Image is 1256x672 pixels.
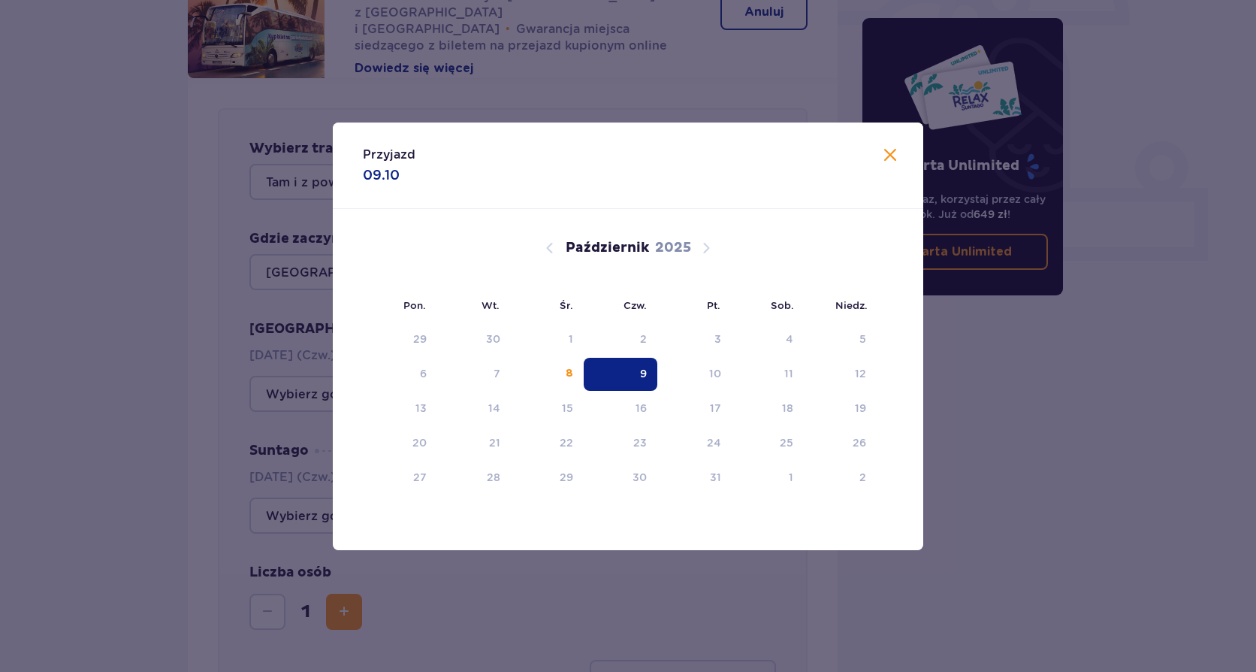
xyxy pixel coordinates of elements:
[786,331,793,347] div: 4
[584,323,658,356] td: Data niedostępna. czwartek, 2 października 2025
[657,392,732,425] td: Data niedostępna. piątek, 17 października 2025
[804,427,877,460] td: Data niedostępna. niedziela, 26 października 2025
[853,435,866,450] div: 26
[403,299,426,311] small: Pon.
[437,323,512,356] td: Data niedostępna. wtorek, 30 września 2025
[732,392,805,425] td: Data niedostępna. sobota, 18 października 2025
[511,323,584,356] td: Data niedostępna. środa, 1 października 2025
[640,366,647,381] div: 9
[732,427,805,460] td: Data niedostępna. sobota, 25 października 2025
[569,331,573,347] div: 1
[804,323,877,356] td: Data niedostępna. niedziela, 5 października 2025
[859,331,866,347] div: 5
[363,166,400,184] p: 09.10
[835,299,868,311] small: Niedz.
[437,462,512,495] td: Data niedostępna. wtorek, 28 października 2025
[494,366,500,381] div: 7
[623,299,647,311] small: Czw.
[420,366,427,381] div: 6
[511,462,584,495] td: Data niedostępna. środa, 29 października 2025
[363,462,437,495] td: Data niedostępna. poniedziałek, 27 października 2025
[771,299,794,311] small: Sob.
[732,323,805,356] td: Data niedostępna. sobota, 4 października 2025
[709,366,721,381] div: 10
[789,470,793,485] div: 1
[560,470,573,485] div: 29
[437,427,512,460] td: Data niedostępna. wtorek, 21 października 2025
[482,299,500,311] small: Wt.
[633,470,647,485] div: 30
[780,435,793,450] div: 25
[413,470,427,485] div: 27
[710,401,721,416] div: 17
[415,401,427,416] div: 13
[707,299,720,311] small: Pt.
[566,239,649,257] p: Październik
[584,427,658,460] td: Data niedostępna. czwartek, 23 października 2025
[640,331,647,347] div: 2
[784,366,793,381] div: 11
[560,299,573,311] small: Śr.
[363,392,437,425] td: Data niedostępna. poniedziałek, 13 października 2025
[855,366,866,381] div: 12
[541,239,559,257] button: Poprzedni miesiąc
[584,392,658,425] td: Data niedostępna. czwartek, 16 października 2025
[584,462,658,495] td: Data niedostępna. czwartek, 30 października 2025
[732,462,805,495] td: Data niedostępna. sobota, 1 listopada 2025
[881,147,899,165] button: Zamknij
[657,427,732,460] td: Data niedostępna. piątek, 24 października 2025
[363,358,437,391] td: Data niedostępna. poniedziałek, 6 października 2025
[413,331,427,347] div: 29
[363,147,415,163] p: Przyjazd
[657,358,732,391] td: Data niedostępna. piątek, 10 października 2025
[560,435,573,450] div: 22
[489,435,500,450] div: 21
[562,401,573,416] div: 15
[855,401,866,416] div: 19
[657,323,732,356] td: Data niedostępna. piątek, 3 października 2025
[363,427,437,460] td: Data niedostępna. poniedziałek, 20 października 2025
[636,401,647,416] div: 16
[714,331,721,347] div: 3
[707,435,721,450] div: 24
[437,358,512,391] td: Data niedostępna. wtorek, 7 października 2025
[437,392,512,425] td: Data niedostępna. wtorek, 14 października 2025
[804,462,877,495] td: Data niedostępna. niedziela, 2 listopada 2025
[488,401,500,416] div: 14
[782,401,793,416] div: 18
[732,358,805,391] td: Data niedostępna. sobota, 11 października 2025
[710,470,721,485] div: 31
[412,435,427,450] div: 20
[584,358,658,391] td: Data zaznaczona. czwartek, 9 października 2025
[804,358,877,391] td: Data niedostępna. niedziela, 12 października 2025
[486,331,500,347] div: 30
[363,323,437,356] td: Data niedostępna. poniedziałek, 29 września 2025
[633,435,647,450] div: 23
[566,366,573,381] div: 8
[859,470,866,485] div: 2
[487,470,500,485] div: 28
[655,239,691,257] p: 2025
[511,392,584,425] td: Data niedostępna. środa, 15 października 2025
[511,427,584,460] td: Data niedostępna. środa, 22 października 2025
[657,462,732,495] td: Data niedostępna. piątek, 31 października 2025
[697,239,715,257] button: Następny miesiąc
[804,392,877,425] td: Data niedostępna. niedziela, 19 października 2025
[511,358,584,391] td: Data niedostępna. środa, 8 października 2025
